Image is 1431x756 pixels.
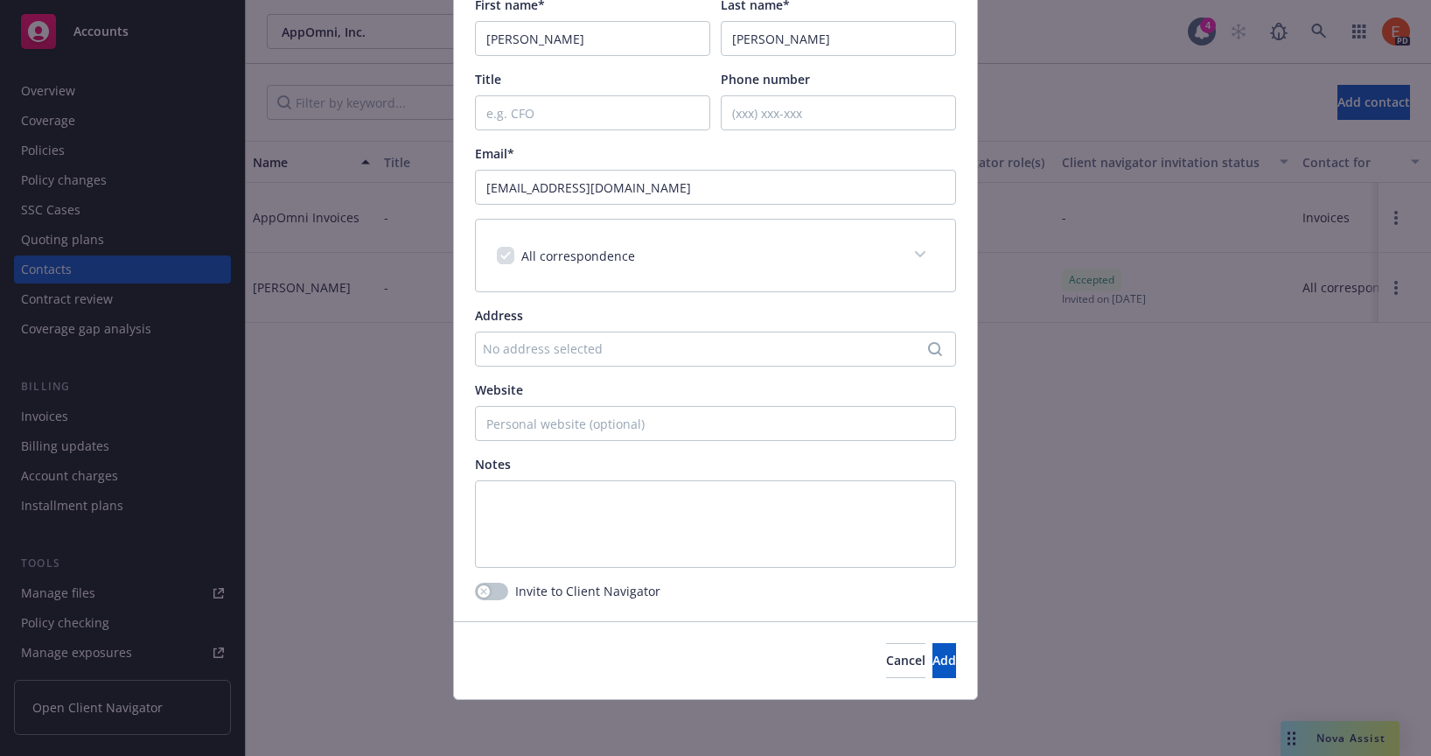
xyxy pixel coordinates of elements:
[721,21,956,56] input: Last Name
[928,342,942,356] svg: Search
[475,145,514,162] span: Email*
[932,652,956,668] span: Add
[886,643,925,678] button: Cancel
[475,71,501,87] span: Title
[475,381,523,398] span: Website
[521,248,635,264] span: All correspondence
[475,456,511,472] span: Notes
[721,71,810,87] span: Phone number
[475,95,710,130] input: e.g. CFO
[932,643,956,678] button: Add
[886,652,925,668] span: Cancel
[475,170,956,205] input: example@email.com
[475,406,956,441] input: Personal website (optional)
[476,220,955,291] div: All correspondence
[475,307,523,324] span: Address
[483,339,931,358] div: No address selected
[475,332,956,367] button: No address selected
[475,21,710,56] input: First Name
[721,95,956,130] input: (xxx) xxx-xxx
[515,582,660,600] span: Invite to Client Navigator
